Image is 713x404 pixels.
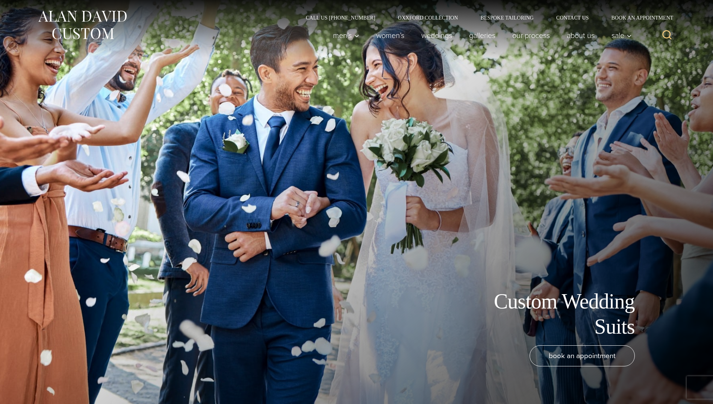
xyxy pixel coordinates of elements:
[530,345,635,366] a: book an appointment
[549,350,616,361] span: book an appointment
[37,8,127,42] img: Alan David Custom
[504,28,558,43] a: Our Process
[466,289,635,339] h1: Custom Wedding Suits
[333,32,359,39] span: Men’s
[658,26,676,44] button: View Search Form
[612,32,632,39] span: Sale
[545,15,600,20] a: Contact Us
[460,28,504,43] a: Galleries
[413,28,460,43] a: weddings
[386,15,469,20] a: Oxxford Collection
[469,15,545,20] a: Bespoke Tailoring
[295,15,676,20] nav: Secondary Navigation
[295,15,387,20] a: Call Us [PHONE_NUMBER]
[558,28,603,43] a: About Us
[368,28,413,43] a: Women’s
[324,28,636,43] nav: Primary Navigation
[600,15,676,20] a: Book an Appointment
